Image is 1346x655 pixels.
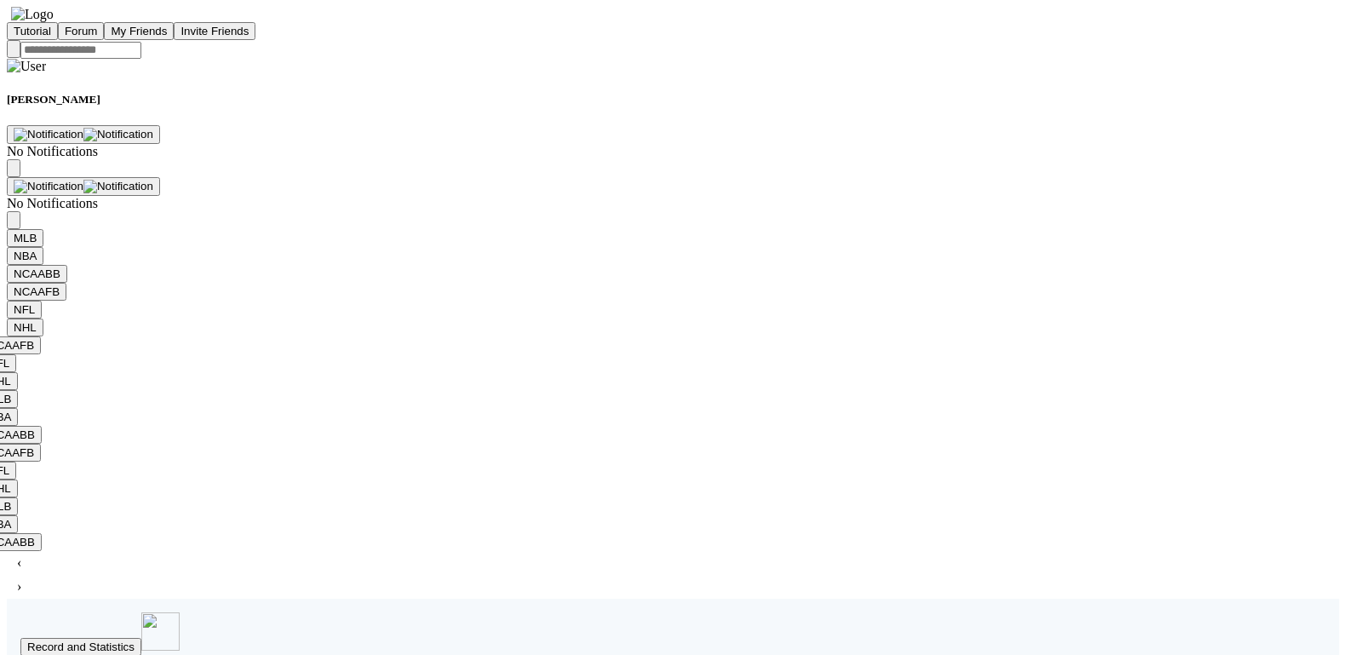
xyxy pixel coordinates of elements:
button: Invite Friends [174,22,255,40]
div: › [7,575,1339,599]
img: Notification [14,128,83,141]
div: ‹ [7,551,1339,575]
button: NCAABB [7,265,67,283]
h5: [PERSON_NAME] [7,93,1339,106]
img: User [7,59,46,74]
img: Logo [11,7,54,22]
button: Tutorial [7,22,58,40]
button: NCAAFB [7,283,66,301]
button: NBA [7,247,43,265]
button: MLB [7,229,43,247]
img: Notification [83,180,153,193]
button: NHL [7,319,43,336]
img: Notification [83,128,153,141]
button: NFL [7,301,42,319]
img: Notification [14,180,83,193]
button: My Friends [104,22,174,40]
button: Forum [58,22,105,40]
div: No Notifications [7,144,1339,159]
div: No Notifications [7,196,1139,211]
